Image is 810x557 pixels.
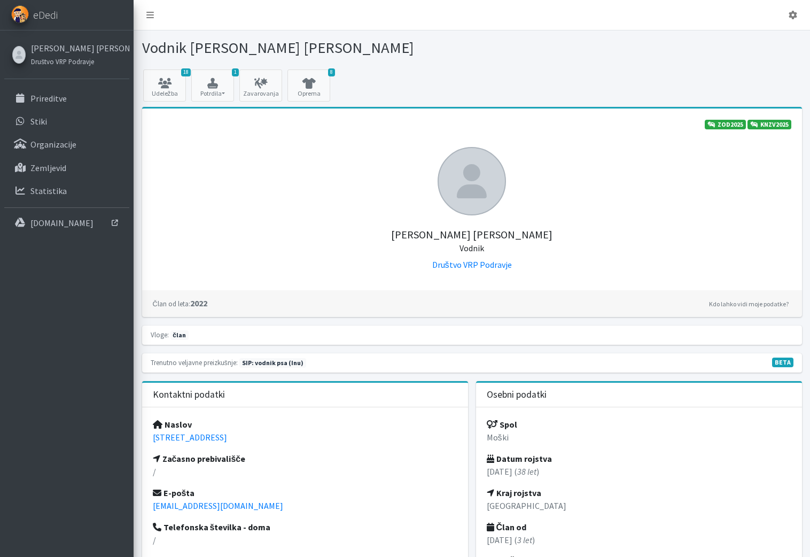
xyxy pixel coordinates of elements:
[239,358,306,368] span: Naslednja preizkušnja: pomlad 2026
[772,358,793,367] span: V fazi razvoja
[143,69,186,102] a: 18 Udeležba
[153,419,192,430] strong: Naslov
[31,55,127,67] a: Društvo VRP Podravje
[747,120,791,129] a: KNZV2025
[487,431,791,444] p: Moški
[705,120,746,129] a: ZOD2025
[30,218,94,228] p: [DOMAIN_NAME]
[4,111,129,132] a: Stiki
[487,499,791,512] p: [GEOGRAPHIC_DATA]
[11,5,29,23] img: eDedi
[487,419,517,430] strong: Spol
[4,88,129,109] a: Prireditve
[153,389,225,400] h3: Kontaktni podatki
[30,185,67,196] p: Statistika
[4,157,129,179] a: Zemljevid
[232,68,239,76] span: 1
[487,488,541,498] strong: Kraj rojstva
[487,533,791,546] p: [DATE] ( )
[4,180,129,202] a: Statistika
[239,69,282,102] a: Zavarovanja
[153,500,283,511] a: [EMAIL_ADDRESS][DOMAIN_NAME]
[517,535,532,545] em: 3 let
[153,533,457,546] p: /
[153,488,195,498] strong: E-pošta
[151,358,238,367] small: Trenutno veljavne preizkušnje:
[432,259,512,270] a: Društvo VRP Podravje
[153,299,190,308] small: Član od leta:
[33,7,58,23] span: eDedi
[487,522,527,532] strong: Član od
[459,243,484,253] small: Vodnik
[153,522,271,532] strong: Telefonska številka - doma
[153,432,227,443] a: [STREET_ADDRESS]
[30,139,76,150] p: Organizacije
[30,93,67,104] p: Prireditve
[153,298,207,308] strong: 2022
[487,453,552,464] strong: Datum rojstva
[181,68,191,76] span: 18
[487,465,791,478] p: [DATE] ( )
[31,57,94,66] small: Društvo VRP Podravje
[151,330,169,339] small: Vloge:
[706,298,791,311] a: Kdo lahko vidi moje podatke?
[517,466,536,477] em: 38 let
[31,42,127,55] a: [PERSON_NAME] [PERSON_NAME]
[153,215,791,254] h5: [PERSON_NAME] [PERSON_NAME]
[30,116,47,127] p: Stiki
[153,465,457,478] p: /
[4,212,129,234] a: [DOMAIN_NAME]
[4,134,129,155] a: Organizacije
[328,68,335,76] span: 8
[142,38,468,57] h1: Vodnik [PERSON_NAME] [PERSON_NAME]
[153,453,246,464] strong: Začasno prebivališče
[487,389,547,400] h3: Osebni podatki
[170,330,189,340] span: član
[191,69,234,102] button: 1 Potrdila
[287,69,330,102] a: 8 Oprema
[30,163,66,173] p: Zemljevid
